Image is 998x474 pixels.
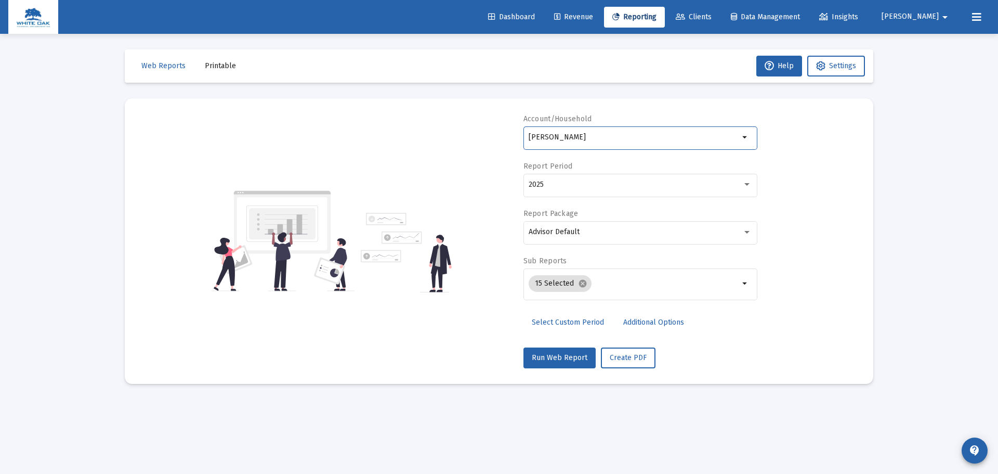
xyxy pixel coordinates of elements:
[739,277,752,290] mat-icon: arrow_drop_down
[939,7,951,28] mat-icon: arrow_drop_down
[523,257,567,265] label: Sub Reports
[546,7,601,28] a: Revenue
[529,273,739,294] mat-chip-list: Selection
[205,61,236,70] span: Printable
[869,6,964,27] button: [PERSON_NAME]
[667,7,720,28] a: Clients
[882,12,939,21] span: [PERSON_NAME]
[610,353,647,362] span: Create PDF
[529,275,592,292] mat-chip: 15 Selected
[16,7,50,28] img: Dashboard
[361,213,452,292] img: reporting-alt
[623,318,684,327] span: Additional Options
[578,279,587,288] mat-icon: cancel
[488,12,535,21] span: Dashboard
[480,7,543,28] a: Dashboard
[523,348,596,368] button: Run Web Report
[604,7,665,28] a: Reporting
[529,227,580,236] span: Advisor Default
[765,61,794,70] span: Help
[739,131,752,144] mat-icon: arrow_drop_down
[532,318,604,327] span: Select Custom Period
[141,61,186,70] span: Web Reports
[529,133,739,142] input: Search or select an account or household
[523,114,592,123] label: Account/Household
[676,12,712,21] span: Clients
[523,162,573,171] label: Report Period
[731,12,800,21] span: Data Management
[811,7,866,28] a: Insights
[529,180,544,189] span: 2025
[532,353,587,362] span: Run Web Report
[756,56,802,76] button: Help
[601,348,655,368] button: Create PDF
[612,12,656,21] span: Reporting
[807,56,865,76] button: Settings
[968,444,981,457] mat-icon: contact_support
[212,189,354,292] img: reporting
[723,7,808,28] a: Data Management
[133,56,194,76] button: Web Reports
[196,56,244,76] button: Printable
[819,12,858,21] span: Insights
[829,61,856,70] span: Settings
[523,209,579,218] label: Report Package
[554,12,593,21] span: Revenue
